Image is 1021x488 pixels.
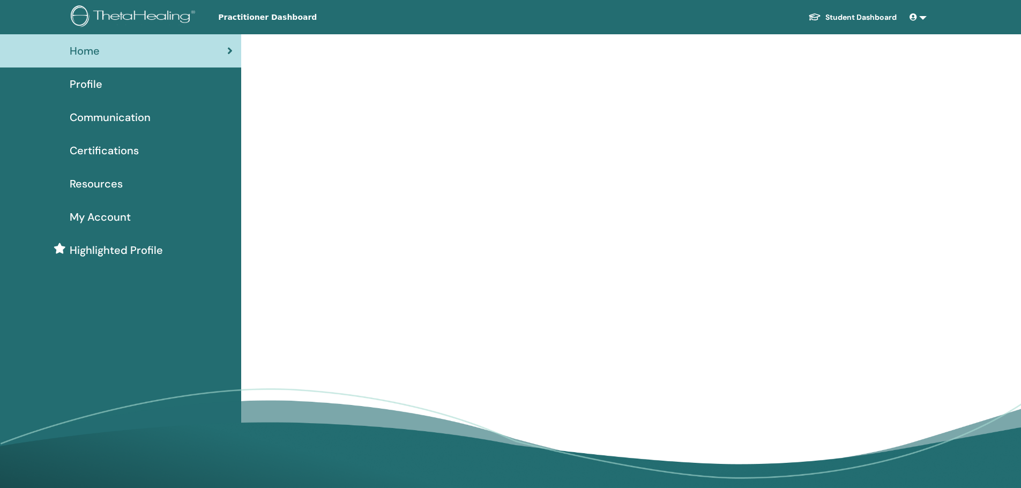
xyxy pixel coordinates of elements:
[70,43,100,59] span: Home
[70,176,123,192] span: Resources
[70,76,102,92] span: Profile
[70,242,163,258] span: Highlighted Profile
[70,109,151,125] span: Communication
[70,209,131,225] span: My Account
[218,12,379,23] span: Practitioner Dashboard
[71,5,199,29] img: logo.png
[70,142,139,159] span: Certifications
[808,12,821,21] img: graduation-cap-white.svg
[800,7,905,27] a: Student Dashboard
